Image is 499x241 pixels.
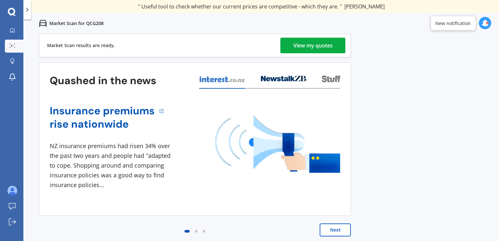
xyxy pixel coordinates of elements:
button: Next [320,223,351,236]
div: NZ insurance premiums had risen 34% over the past two years and people had "adapted to cope. Shop... [50,141,173,190]
img: media image [215,115,340,173]
p: Market Scan for QCG208 [49,20,104,27]
span: [PERSON_NAME] [330,3,370,10]
img: car.f15378c7a67c060ca3f3.svg [39,19,47,27]
div: View my quotes [293,38,333,53]
div: " Great stuff team! first time using it, and it was very clear and concise. " [152,3,370,10]
div: Market Scan results are ready. [47,34,115,57]
h3: Quashed in the news [50,74,156,87]
a: Insurance premiums [50,104,155,118]
a: View my quotes [280,38,345,53]
a: rise nationwide [50,118,155,131]
div: New notification [435,20,471,26]
img: ACg8ocK8vY7FDUQCl339ORI8Dn1tnHPF3mR_f1xTDYPV5k9zx6xzKw=s96-c [7,186,17,196]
